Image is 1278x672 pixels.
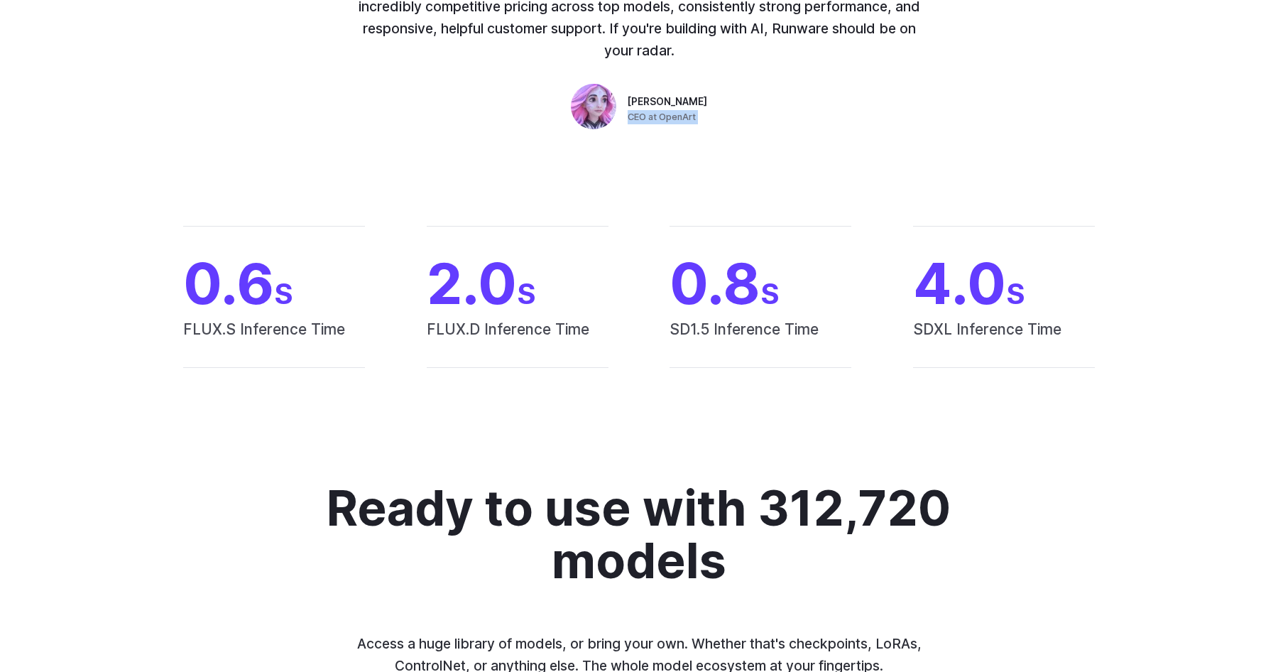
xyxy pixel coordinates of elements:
span: 4.0 [913,255,1095,312]
span: [PERSON_NAME] [628,94,707,110]
img: Person [571,84,616,129]
span: SD1.5 Inference Time [670,318,851,367]
span: S [517,276,536,311]
span: S [760,276,780,311]
span: FLUX.D Inference Time [427,318,608,367]
span: CEO at OpenArt [628,110,696,124]
span: 0.6 [183,255,365,312]
span: 0.8 [670,255,851,312]
span: S [274,276,293,311]
span: S [1006,276,1025,311]
span: SDXL Inference Time [913,318,1095,367]
span: FLUX.S Inference Time [183,318,365,367]
span: 2.0 [427,255,608,312]
h2: Ready to use with 312,720 models [315,482,963,587]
